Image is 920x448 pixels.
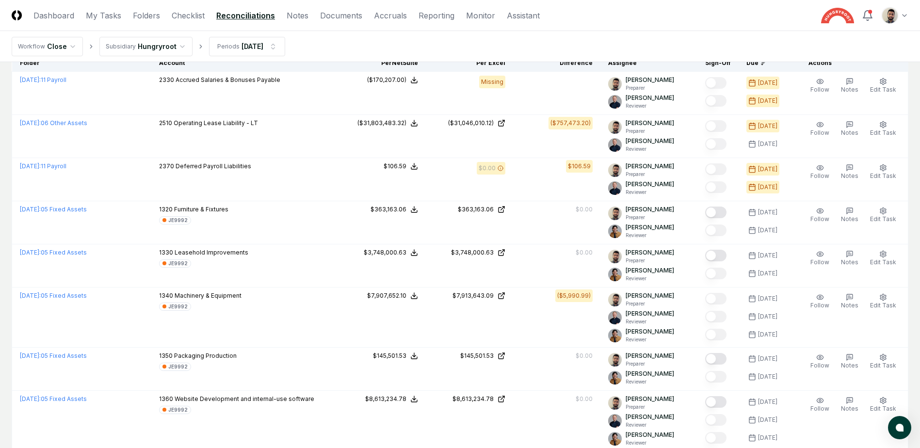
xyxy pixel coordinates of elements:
span: Deferred Payroll Liabilities [176,162,251,170]
a: JE9992 [159,216,191,224]
p: [PERSON_NAME] [626,291,674,300]
img: d09822cc-9b6d-4858-8d66-9570c114c672_214030b4-299a-48fd-ad93-fc7c7aef54c6.png [608,77,622,91]
p: Preparer [626,214,674,221]
span: 2330 [159,76,174,83]
button: Follow [808,76,831,96]
button: $7,907,652.10 [367,291,418,300]
p: [PERSON_NAME] [626,162,674,171]
span: Follow [810,258,829,266]
button: Notes [839,119,860,139]
p: [PERSON_NAME] [626,352,674,360]
span: Notes [841,86,858,93]
a: $3,748,000.63 [434,248,505,257]
p: Reviewer [626,232,674,239]
nav: breadcrumb [12,37,285,56]
div: [DATE] [758,96,777,105]
button: Follow [808,395,831,415]
span: [DATE] : [20,395,41,402]
img: ACg8ocIj8Ed1971QfF93IUVvJX6lPm3y0CRToLvfAg4p8TYQk6NAZIo=s96-c [608,224,622,238]
a: Documents [320,10,362,21]
div: $145,501.53 [460,352,494,360]
div: JE9992 [168,260,188,267]
span: Machinery & Equipment [175,292,242,299]
span: Follow [810,129,829,136]
a: JE9992 [159,302,191,311]
a: Folders [133,10,160,21]
img: ACg8ocIj8Ed1971QfF93IUVvJX6lPm3y0CRToLvfAg4p8TYQk6NAZIo=s96-c [608,329,622,342]
button: Edit Task [868,119,898,139]
img: ACg8ocIj8Ed1971QfF93IUVvJX6lPm3y0CRToLvfAg4p8TYQk6NAZIo=s96-c [608,432,622,446]
button: Notes [839,162,860,182]
button: Mark complete [705,95,726,107]
div: $8,613,234.78 [365,395,406,403]
a: $8,613,234.78 [434,395,505,403]
button: Follow [808,119,831,139]
a: [DATE]:05 Fixed Assets [20,352,87,359]
a: $363,163.06 [434,205,505,214]
button: Notes [839,352,860,372]
span: Packaging Production [174,352,237,359]
span: 1330 [159,249,173,256]
button: $363,163.06 [371,205,418,214]
span: 1350 [159,352,173,359]
div: JE9992 [168,303,188,310]
img: d09822cc-9b6d-4858-8d66-9570c114c672_214030b4-299a-48fd-ad93-fc7c7aef54c6.png [608,353,622,367]
p: [PERSON_NAME] [626,413,674,421]
a: $7,913,643.09 [434,291,505,300]
div: [DATE] [758,140,777,148]
span: Edit Task [870,302,896,309]
span: Follow [810,172,829,179]
div: ($5,990.99) [557,291,591,300]
div: $0.00 [576,205,593,214]
a: [DATE]:05 Fixed Assets [20,249,87,256]
a: Reporting [419,10,454,21]
a: Checklist [172,10,205,21]
button: Edit Task [868,291,898,312]
div: $363,163.06 [371,205,406,214]
span: Notes [841,258,858,266]
div: ($31,046,010.12) [448,119,494,128]
span: Follow [810,362,829,369]
div: Subsidiary [106,42,136,51]
a: JE9992 [159,362,191,371]
button: Edit Task [868,76,898,96]
span: [DATE] : [20,352,41,359]
div: $145,501.53 [373,352,406,360]
div: [DATE] [758,330,777,339]
button: $3,748,000.63 [364,248,418,257]
p: Reviewer [626,439,674,447]
img: ACg8ocLvq7MjQV6RZF1_Z8o96cGG_vCwfvrLdMx8PuJaibycWA8ZaAE=s96-c [608,138,622,152]
p: Preparer [626,300,674,307]
span: Follow [810,302,829,309]
p: Preparer [626,128,674,135]
button: ($31,803,483.32) [357,119,418,128]
p: [PERSON_NAME] [626,395,674,403]
div: $7,913,643.09 [452,291,494,300]
span: [DATE] : [20,206,41,213]
img: ACg8ocLvq7MjQV6RZF1_Z8o96cGG_vCwfvrLdMx8PuJaibycWA8ZaAE=s96-c [608,311,622,324]
img: d09822cc-9b6d-4858-8d66-9570c114c672_214030b4-299a-48fd-ad93-fc7c7aef54c6.png [608,207,622,220]
div: [DATE] [758,226,777,235]
p: Preparer [626,257,674,264]
p: Preparer [626,403,674,411]
button: Follow [808,162,831,182]
div: Actions [801,59,901,67]
div: $3,748,000.63 [451,248,494,257]
th: Difference [513,55,600,72]
button: $145,501.53 [373,352,418,360]
button: Edit Task [868,248,898,269]
img: ACg8ocIj8Ed1971QfF93IUVvJX6lPm3y0CRToLvfAg4p8TYQk6NAZIo=s96-c [608,371,622,384]
a: Assistant [507,10,540,21]
span: [DATE] : [20,162,41,170]
span: Notes [841,405,858,412]
button: Mark complete [705,207,726,218]
img: ACg8ocLvq7MjQV6RZF1_Z8o96cGG_vCwfvrLdMx8PuJaibycWA8ZaAE=s96-c [608,95,622,109]
div: $106.59 [568,162,591,171]
button: Mark complete [705,181,726,193]
a: [DATE]:05 Fixed Assets [20,395,87,402]
div: $106.59 [384,162,406,171]
button: Mark complete [705,414,726,426]
div: [DATE] [758,208,777,217]
button: Mark complete [705,329,726,340]
p: [PERSON_NAME] [626,180,674,189]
